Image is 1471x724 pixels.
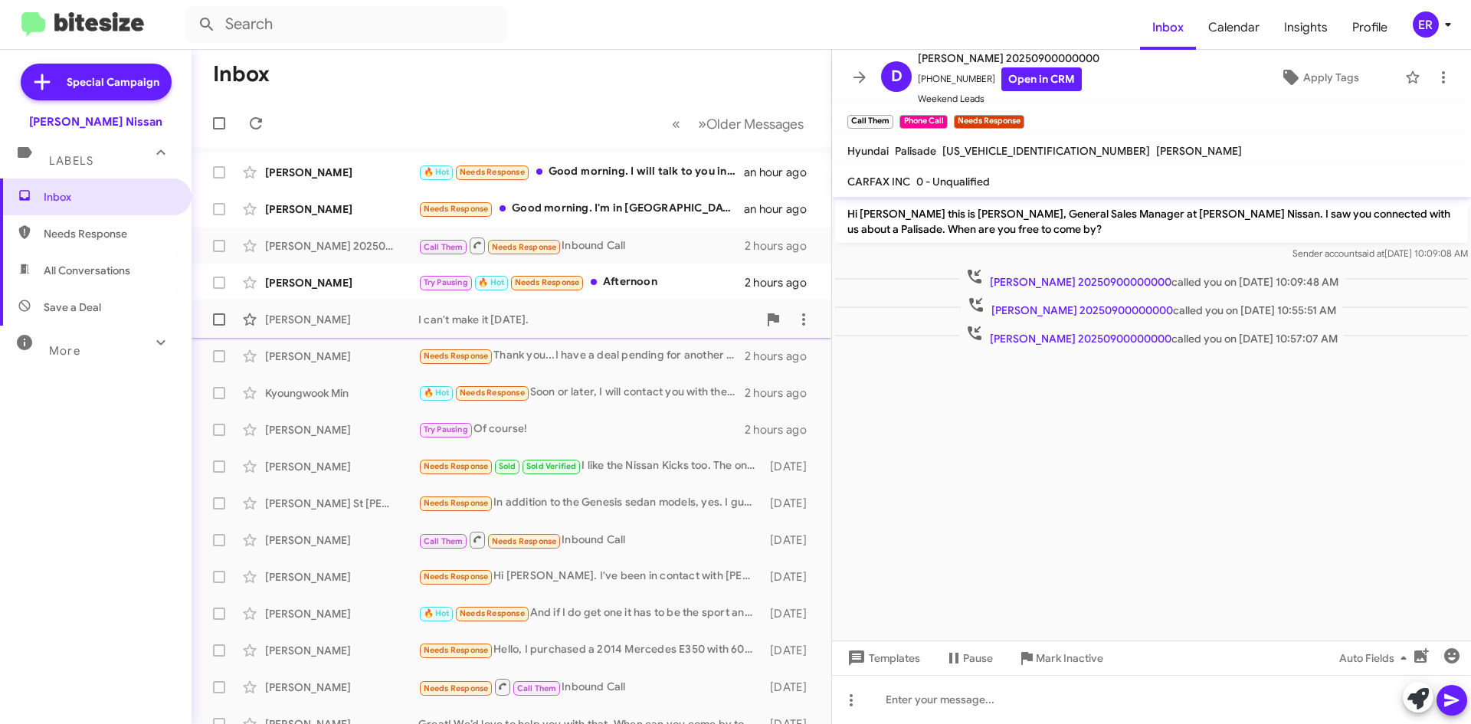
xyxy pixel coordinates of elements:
div: Good morning. I will talk to you in the evening around 6 pm [418,163,744,181]
div: [PERSON_NAME] [265,349,418,364]
div: [DATE] [762,569,819,585]
button: Templates [832,644,932,672]
div: In addition to the Genesis sedan models, yes. I guess I'd consider another INFINITI. A 2019 Q70 5... [418,494,762,512]
span: Call Them [517,683,557,693]
span: called you on [DATE] 10:09:48 AM [959,267,1345,290]
span: « [672,114,680,133]
div: And if I do get one it has to be the sport and a manual [418,604,762,622]
span: All Conversations [44,263,130,278]
span: Needs Response [424,683,489,693]
div: Of course! [418,421,745,438]
button: Mark Inactive [1005,644,1116,672]
button: ER [1400,11,1454,38]
a: Insights [1272,5,1340,50]
span: Needs Response [424,572,489,581]
span: 🔥 Hot [424,388,450,398]
a: Special Campaign [21,64,172,100]
div: [DATE] [762,643,819,658]
div: Hello, I purchased a 2014 Mercedes E350 with 60,000 miles, no accidents and one owner. If it's no... [418,641,762,659]
a: Open in CRM [1001,67,1082,91]
a: Calendar [1196,5,1272,50]
div: I like the Nissan Kicks too. The only thing holding me back is I owe about $6000 on my 2020 Chevy... [418,457,762,475]
span: said at [1358,247,1384,259]
span: Mark Inactive [1036,644,1103,672]
span: CARFAX INC [847,175,910,188]
span: Needs Response [460,608,525,618]
div: [PERSON_NAME] [265,680,418,695]
span: 🔥 Hot [424,167,450,177]
span: 🔥 Hot [478,277,504,287]
div: Hi [PERSON_NAME]. I've been in contact with [PERSON_NAME] this morning about frontier sv crew cab... [418,568,762,585]
span: Needs Response [424,461,489,471]
div: [DATE] [762,680,819,695]
span: Sold [499,461,516,471]
div: [PERSON_NAME] [265,275,418,290]
span: Apply Tags [1303,64,1359,91]
div: an hour ago [744,165,819,180]
nav: Page navigation example [663,108,813,139]
div: 2 hours ago [745,349,819,364]
div: [PERSON_NAME] [265,569,418,585]
span: Needs Response [44,226,174,241]
div: 2 hours ago [745,385,819,401]
div: ER [1413,11,1439,38]
small: Needs Response [954,115,1024,129]
div: I can't make it [DATE]. [418,312,758,327]
div: Good morning. I'm in [GEOGRAPHIC_DATA] are you able to get me stock #250838A for $25k total drive... [418,200,744,218]
span: Auto Fields [1339,644,1413,672]
span: Needs Response [424,645,489,655]
small: Phone Call [899,115,947,129]
div: Thank you...I have a deal pending for another vehicle.... [418,347,745,365]
span: Weekend Leads [918,91,1099,106]
div: [PERSON_NAME] 20250900000000 [265,238,418,254]
div: [PERSON_NAME] [265,165,418,180]
span: 0 - Unqualified [916,175,990,188]
span: Pause [963,644,993,672]
div: [PERSON_NAME] Nissan [29,114,162,129]
p: Hi [PERSON_NAME] this is [PERSON_NAME], General Sales Manager at [PERSON_NAME] Nissan. I saw you ... [835,200,1468,243]
div: [PERSON_NAME] [265,422,418,437]
span: Older Messages [706,116,804,133]
span: Needs Response [424,498,489,508]
div: [DATE] [762,459,819,474]
div: [PERSON_NAME] [265,459,418,474]
small: Call Them [847,115,893,129]
span: Needs Response [492,242,557,252]
span: Sender account [DATE] 10:09:08 AM [1292,247,1468,259]
span: Needs Response [460,167,525,177]
span: [PERSON_NAME] 20250900000000 [991,303,1173,317]
span: Try Pausing [424,277,468,287]
div: [PERSON_NAME] St [PERSON_NAME] [265,496,418,511]
span: Needs Response [492,536,557,546]
div: an hour ago [744,201,819,217]
span: Templates [844,644,920,672]
span: [PHONE_NUMBER] [918,67,1099,91]
button: Apply Tags [1240,64,1397,91]
div: Soon or later, I will contact you with the schedule and appointment. [418,384,745,401]
span: » [698,114,706,133]
span: Needs Response [515,277,580,287]
div: Afternoon [418,274,745,291]
a: Inbox [1140,5,1196,50]
span: Needs Response [424,204,489,214]
span: Call Them [424,536,464,546]
div: 2 hours ago [745,422,819,437]
a: Profile [1340,5,1400,50]
span: [US_VEHICLE_IDENTIFICATION_NUMBER] [942,144,1150,158]
span: called you on [DATE] 10:55:51 AM [961,296,1342,318]
span: 🔥 Hot [424,608,450,618]
div: Inbound Call [418,236,745,255]
span: Needs Response [460,388,525,398]
div: 2 hours ago [745,275,819,290]
span: [PERSON_NAME] [1156,144,1242,158]
div: [DATE] [762,606,819,621]
span: Inbox [44,189,174,205]
button: Previous [663,108,690,139]
span: [PERSON_NAME] 20250900000000 [918,49,1099,67]
div: Inbound Call [418,530,762,549]
div: [PERSON_NAME] [265,643,418,658]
